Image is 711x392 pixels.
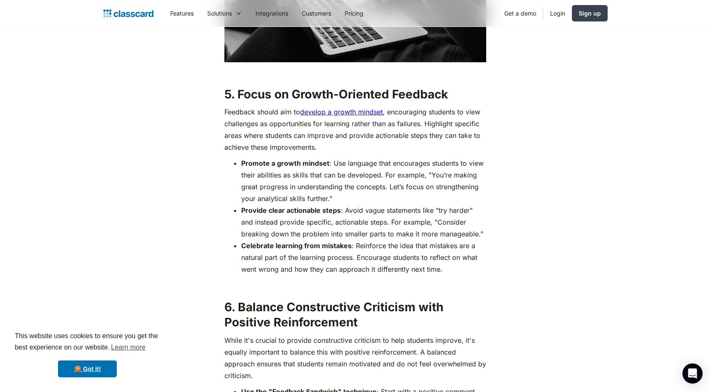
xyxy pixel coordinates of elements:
p: Feedback should aim to , encouraging students to view challenges as opportunities for learning ra... [224,106,486,153]
div: Solutions [207,9,232,18]
p: ‍ [224,279,486,291]
a: Sign up [572,5,608,21]
strong: Provide clear actionable steps [241,206,341,215]
a: Pricing [338,4,370,23]
div: cookieconsent [7,323,168,385]
span: This website uses cookies to ensure you get the best experience on our website. [15,331,160,354]
a: learn more about cookies [110,341,147,354]
a: Customers [295,4,338,23]
a: home [103,8,153,19]
a: Integrations [249,4,295,23]
div: Open Intercom Messenger [682,363,703,384]
li: : Reinforce the idea that mistakes are a natural part of the learning process. Encourage students... [241,240,486,275]
div: Solutions [200,4,249,23]
a: dismiss cookie message [58,360,117,377]
li: : Use language that encourages students to view their abilities as skills that can be developed. ... [241,157,486,204]
a: Login [543,4,572,23]
strong: Promote a growth mindset [241,159,329,167]
li: : Avoid vague statements like "try harder" and instead provide specific, actionable steps. For ex... [241,204,486,240]
a: develop a growth mindset [300,108,383,116]
strong: 5. Focus on Growth-Oriented Feedback [224,87,448,101]
p: ‍ [224,66,486,78]
a: Features [163,4,200,23]
strong: 6. Balance Constructive Criticism with Positive Reinforcement [224,300,443,329]
div: Sign up [579,9,601,18]
strong: Celebrate learning from mistakes [241,241,352,250]
a: Get a demo [498,4,543,23]
p: While it's crucial to provide constructive criticism to help students improve, it's equally impor... [224,334,486,381]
